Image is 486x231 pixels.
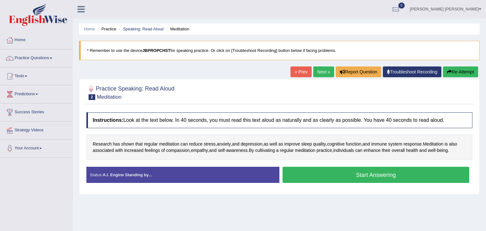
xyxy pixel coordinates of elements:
[86,134,472,160] div: , , , , , . , , - . , - .
[255,147,275,154] span: Click to see word definition
[86,84,174,100] h2: Practice Speaking: Read Aloud
[346,141,361,147] span: Click to see word definition
[327,141,345,147] span: Click to see word definition
[423,141,444,147] span: Click to see word definition
[93,141,112,147] span: Click to see word definition
[313,141,326,147] span: Click to see word definition
[363,141,370,147] span: Click to see word definition
[86,112,472,128] h4: Look at the text below. In 40 seconds, you must read this text aloud as naturally and as clearly ...
[398,3,405,9] span: 0
[89,94,95,100] span: 2
[161,147,165,154] span: Click to see word definition
[392,147,405,154] span: Click to see word definition
[84,27,95,31] a: Home
[209,147,216,154] span: Click to see word definition
[283,167,469,183] button: Start Answering
[96,26,116,32] li: Practice
[123,27,164,31] a: Speaking: Read Aloud
[388,141,402,147] span: Click to see word definition
[204,141,215,147] span: Click to see word definition
[313,66,334,77] a: Next »
[336,66,381,77] button: Report Question
[124,147,144,154] span: Click to see word definition
[284,141,300,147] span: Click to see word definition
[290,66,311,77] a: « Prev
[115,147,123,154] span: Click to see word definition
[270,141,277,147] span: Click to see word definition
[217,141,231,147] span: Click to see word definition
[0,49,72,65] a: Practice Questions
[142,48,171,53] b: JBPROPCHST
[276,147,279,154] span: Click to see word definition
[278,141,283,147] span: Click to see word definition
[301,141,312,147] span: Click to see word definition
[159,141,179,147] span: Click to see word definition
[317,147,332,154] span: Click to see word definition
[0,67,72,83] a: Tests
[103,172,152,177] strong: A.I. Engine Standing by...
[0,85,72,101] a: Predictions
[165,26,189,32] li: Meditation
[86,167,279,183] div: Status:
[406,147,418,154] span: Click to see word definition
[97,94,121,100] small: Meditation
[443,66,478,77] button: Re-Attempt
[383,66,441,77] a: Troubleshoot Recording
[145,147,160,154] span: Click to see word definition
[445,141,448,147] span: Click to see word definition
[135,141,143,147] span: Click to see word definition
[364,147,381,154] span: Click to see word definition
[0,103,72,119] a: Success Stories
[382,147,390,154] span: Click to see word definition
[428,147,435,154] span: Click to see word definition
[189,141,202,147] span: Click to see word definition
[437,147,448,154] span: Click to see word definition
[0,31,72,47] a: Home
[280,147,294,154] span: Click to see word definition
[226,147,248,154] span: Click to see word definition
[295,147,315,154] span: Click to see word definition
[93,147,114,154] span: Click to see word definition
[449,141,457,147] span: Click to see word definition
[264,141,268,147] span: Click to see word definition
[121,141,134,147] span: Click to see word definition
[403,141,422,147] span: Click to see word definition
[0,140,72,155] a: Your Account
[0,122,72,137] a: Strategy Videos
[355,147,363,154] span: Click to see word definition
[241,141,263,147] span: Click to see word definition
[113,141,120,147] span: Click to see word definition
[166,147,190,154] span: Click to see word definition
[333,147,354,154] span: Click to see word definition
[181,141,188,147] span: Click to see word definition
[371,141,387,147] span: Click to see word definition
[218,147,225,154] span: Click to see word definition
[79,41,480,60] blockquote: * Remember to use the device for speaking practice. Or click on [Troubleshoot Recording] button b...
[249,147,254,154] span: Click to see word definition
[419,147,427,154] span: Click to see word definition
[191,147,208,154] span: Click to see word definition
[232,141,240,147] span: Click to see word definition
[93,117,123,123] b: Instructions:
[144,141,158,147] span: Click to see word definition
